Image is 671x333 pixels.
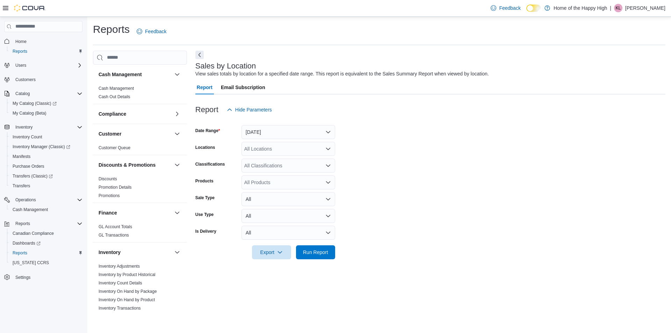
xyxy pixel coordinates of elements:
[195,212,214,217] label: Use Type
[99,314,129,319] a: Package Details
[10,229,82,238] span: Canadian Compliance
[99,110,126,117] h3: Compliance
[93,223,187,242] div: Finance
[13,75,38,84] a: Customers
[99,176,117,182] span: Discounts
[99,193,120,198] span: Promotions
[10,229,57,238] a: Canadian Compliance
[13,183,30,189] span: Transfers
[7,161,85,171] button: Purchase Orders
[10,109,49,117] a: My Catalog (Beta)
[325,163,331,168] button: Open list of options
[10,249,82,257] span: Reports
[13,49,27,54] span: Reports
[145,28,166,35] span: Feedback
[10,182,82,190] span: Transfers
[13,219,82,228] span: Reports
[99,289,157,294] span: Inventory On Hand by Package
[15,39,27,44] span: Home
[241,192,335,206] button: All
[13,75,82,84] span: Customers
[7,238,85,248] a: Dashboards
[13,164,44,169] span: Purchase Orders
[99,71,142,78] h3: Cash Management
[93,175,187,203] div: Discounts & Promotions
[195,161,225,167] label: Classifications
[13,273,33,282] a: Settings
[1,74,85,85] button: Customers
[99,185,132,190] a: Promotion Details
[10,172,56,180] a: Transfers (Classic)
[99,145,130,151] span: Customer Queue
[99,209,117,216] h3: Finance
[99,305,141,311] span: Inventory Transactions
[195,195,215,201] label: Sale Type
[15,77,36,82] span: Customers
[99,161,172,168] button: Discounts & Promotions
[99,209,172,216] button: Finance
[325,180,331,185] button: Open list of options
[99,94,130,100] span: Cash Out Details
[13,207,48,212] span: Cash Management
[1,36,85,46] button: Home
[252,245,291,259] button: Export
[13,134,42,140] span: Inventory Count
[10,143,82,151] span: Inventory Manager (Classic)
[303,249,328,256] span: Run Report
[7,205,85,215] button: Cash Management
[99,145,130,150] a: Customer Queue
[7,132,85,142] button: Inventory Count
[13,144,70,150] span: Inventory Manager (Classic)
[10,259,82,267] span: Washington CCRS
[10,99,59,108] a: My Catalog (Classic)
[10,205,82,214] span: Cash Management
[99,130,121,137] h3: Customer
[610,4,611,12] p: |
[10,239,82,247] span: Dashboards
[1,60,85,70] button: Users
[15,275,30,280] span: Settings
[1,89,85,99] button: Catalog
[1,122,85,132] button: Inventory
[99,184,132,190] span: Promotion Details
[99,306,141,311] a: Inventory Transactions
[99,232,129,238] span: GL Transactions
[10,152,33,161] a: Manifests
[10,109,82,117] span: My Catalog (Beta)
[13,37,29,46] a: Home
[13,37,82,46] span: Home
[499,5,520,12] span: Feedback
[616,4,621,12] span: KL
[256,245,287,259] span: Export
[224,103,275,117] button: Hide Parameters
[235,106,272,113] span: Hide Parameters
[554,4,607,12] p: Home of the Happy High
[1,272,85,282] button: Settings
[173,248,181,256] button: Inventory
[99,224,132,229] a: GL Account Totals
[10,152,82,161] span: Manifests
[195,145,215,150] label: Locations
[13,110,46,116] span: My Catalog (Beta)
[7,171,85,181] a: Transfers (Classic)
[488,1,523,15] a: Feedback
[13,173,53,179] span: Transfers (Classic)
[13,123,35,131] button: Inventory
[99,86,134,91] span: Cash Management
[296,245,335,259] button: Run Report
[10,143,73,151] a: Inventory Manager (Classic)
[173,130,181,138] button: Customer
[14,5,45,12] img: Cova
[99,297,155,302] a: Inventory On Hand by Product
[195,128,220,133] label: Date Range
[99,233,129,238] a: GL Transactions
[13,250,27,256] span: Reports
[4,34,82,301] nav: Complex example
[99,71,172,78] button: Cash Management
[10,182,33,190] a: Transfers
[10,99,82,108] span: My Catalog (Classic)
[13,154,30,159] span: Manifests
[10,133,82,141] span: Inventory Count
[173,70,181,79] button: Cash Management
